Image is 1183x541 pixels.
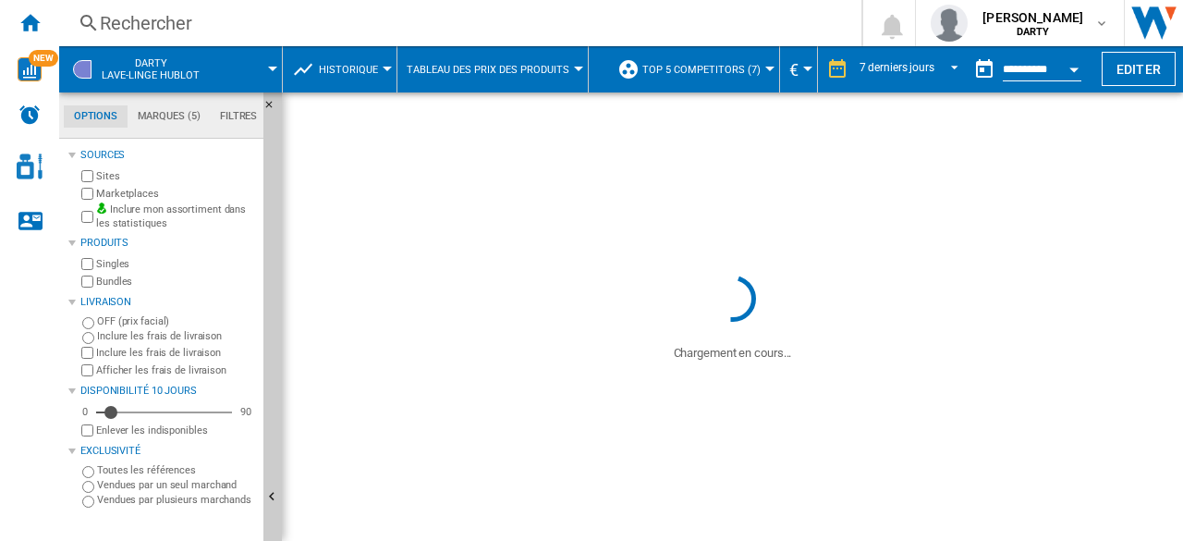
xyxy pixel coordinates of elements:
span: Historique [319,64,378,76]
button: DARTYLave-linge hublot [102,46,218,92]
input: Afficher les frais de livraison [81,364,93,376]
label: Singles [96,257,256,271]
div: Exclusivité [80,444,256,459]
span: Tableau des prix des produits [407,64,569,76]
div: DARTYLave-linge hublot [68,46,273,92]
label: Vendues par plusieurs marchands [97,493,256,507]
div: Historique [292,46,387,92]
img: alerts-logo.svg [18,104,41,126]
span: top 5 competitors (7) [642,64,761,76]
label: Inclure les frais de livraison [96,346,256,360]
input: Vendues par un seul marchand [82,481,94,493]
md-tab-item: Options [64,105,128,128]
label: Vendues par un seul marchand [97,478,256,492]
input: Inclure les frais de livraison [81,347,93,359]
label: Toutes les références [97,463,256,477]
img: profile.jpg [931,5,968,42]
label: Inclure les frais de livraison [97,329,256,343]
ng-transclude: Chargement en cours... [674,346,792,360]
label: Enlever les indisponibles [96,424,256,437]
div: 90 [236,405,256,419]
label: Sites [96,169,256,183]
div: Rechercher [100,10,813,36]
label: Marketplaces [96,187,256,201]
div: Disponibilité 10 Jours [80,384,256,399]
img: cosmetic-logo.svg [17,154,43,179]
md-slider: Disponibilité [96,403,232,422]
span: NEW [29,50,58,67]
b: DARTY [1017,26,1050,38]
md-select: REPORTS.WIZARD.STEPS.REPORT.STEPS.REPORT_OPTIONS.PERIOD: 7 derniers jours [858,55,966,85]
span: DARTY:Lave-linge hublot [102,57,200,81]
input: Sites [81,170,93,182]
label: OFF (prix facial) [97,314,256,328]
img: mysite-bg-18x18.png [96,203,107,214]
button: € [789,46,808,92]
input: Marketplaces [81,188,93,200]
button: Editer [1102,52,1176,86]
div: 7 derniers jours [860,61,934,74]
label: Afficher les frais de livraison [96,363,256,377]
button: top 5 competitors (7) [642,46,770,92]
input: Afficher les frais de livraison [81,424,93,436]
md-tab-item: Filtres [210,105,267,128]
label: Bundles [96,275,256,289]
input: Singles [81,258,93,270]
button: Historique [319,46,387,92]
input: Inclure les frais de livraison [82,332,94,344]
button: Tableau des prix des produits [407,46,579,92]
div: top 5 competitors (7) [617,46,770,92]
button: md-calendar [966,51,1003,88]
div: Sources [80,148,256,163]
div: Produits [80,236,256,251]
md-tab-item: Marques (5) [128,105,210,128]
input: Toutes les références [82,466,94,478]
input: Bundles [81,276,93,288]
div: 0 [78,405,92,419]
md-menu: Currency [780,46,818,92]
span: € [789,60,799,80]
input: Vendues par plusieurs marchands [82,496,94,508]
div: Livraison [80,295,256,310]
input: Inclure mon assortiment dans les statistiques [81,205,93,228]
button: Open calendar [1057,50,1091,83]
label: Inclure mon assortiment dans les statistiques [96,203,256,231]
button: Masquer [263,92,286,126]
input: OFF (prix facial) [82,317,94,329]
img: wise-card.svg [18,57,42,81]
span: [PERSON_NAME] [982,8,1083,27]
